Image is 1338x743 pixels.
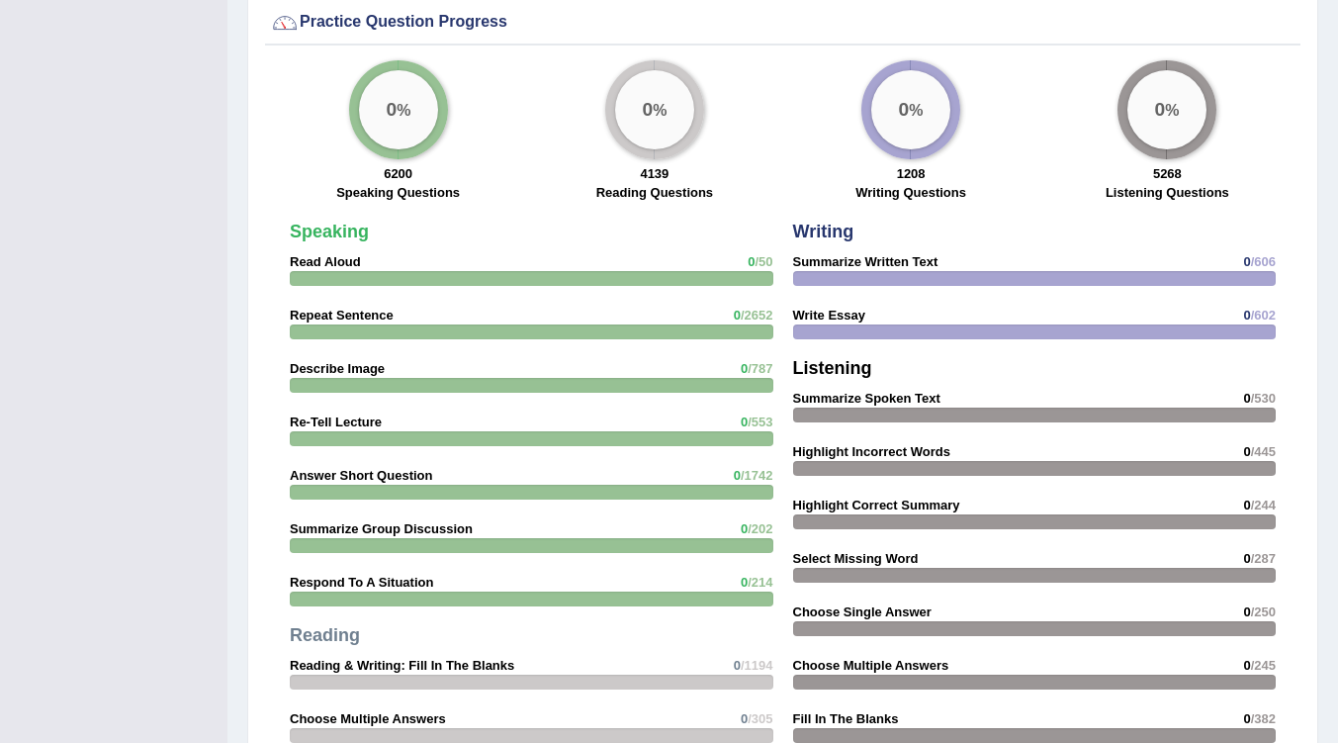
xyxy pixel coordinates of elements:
[290,361,385,376] strong: Describe Image
[734,468,741,483] span: 0
[755,254,772,269] span: /50
[741,521,748,536] span: 0
[1251,604,1276,619] span: /250
[855,183,966,202] label: Writing Questions
[734,658,741,673] span: 0
[748,711,772,726] span: /305
[793,551,919,566] strong: Select Missing Word
[290,575,433,590] strong: Respond To A Situation
[741,361,748,376] span: 0
[1251,711,1276,726] span: /382
[1251,658,1276,673] span: /245
[741,711,748,726] span: 0
[741,658,773,673] span: /1194
[793,358,872,378] strong: Listening
[615,70,694,149] div: %
[1243,444,1250,459] span: 0
[290,308,394,323] strong: Repeat Sentence
[793,498,960,512] strong: Highlight Correct Summary
[1243,658,1250,673] span: 0
[336,183,460,202] label: Speaking Questions
[1251,391,1276,406] span: /530
[290,254,361,269] strong: Read Aloud
[290,468,432,483] strong: Answer Short Question
[748,415,772,429] span: /553
[734,308,741,323] span: 0
[748,521,772,536] span: /202
[1243,498,1250,512] span: 0
[1243,308,1250,323] span: 0
[1106,183,1229,202] label: Listening Questions
[1153,166,1182,181] strong: 5268
[596,183,713,202] label: Reading Questions
[1243,711,1250,726] span: 0
[1243,391,1250,406] span: 0
[793,254,938,269] strong: Summarize Written Text
[793,604,932,619] strong: Choose Single Answer
[1251,308,1276,323] span: /602
[741,575,748,590] span: 0
[290,711,446,726] strong: Choose Multiple Answers
[1243,254,1250,269] span: 0
[793,391,940,406] strong: Summarize Spoken Text
[899,98,910,120] big: 0
[793,444,950,459] strong: Highlight Incorrect Words
[384,166,412,181] strong: 6200
[871,70,950,149] div: %
[793,658,949,673] strong: Choose Multiple Answers
[290,658,514,673] strong: Reading & Writing: Fill In The Blanks
[748,575,772,590] span: /214
[1251,551,1276,566] span: /287
[642,98,653,120] big: 0
[270,8,1295,38] div: Practice Question Progress
[741,468,773,483] span: /1742
[1251,254,1276,269] span: /606
[1251,498,1276,512] span: /244
[1243,604,1250,619] span: 0
[1155,98,1166,120] big: 0
[290,521,473,536] strong: Summarize Group Discussion
[748,361,772,376] span: /787
[793,711,899,726] strong: Fill In The Blanks
[741,308,773,323] span: /2652
[741,415,748,429] span: 0
[793,222,854,241] strong: Writing
[897,166,926,181] strong: 1208
[793,308,865,323] strong: Write Essay
[1251,444,1276,459] span: /445
[748,254,755,269] span: 0
[1127,70,1206,149] div: %
[290,222,369,241] strong: Speaking
[1243,551,1250,566] span: 0
[290,415,382,429] strong: Re-Tell Lecture
[640,166,669,181] strong: 4139
[359,70,438,149] div: %
[386,98,397,120] big: 0
[290,625,360,645] strong: Reading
